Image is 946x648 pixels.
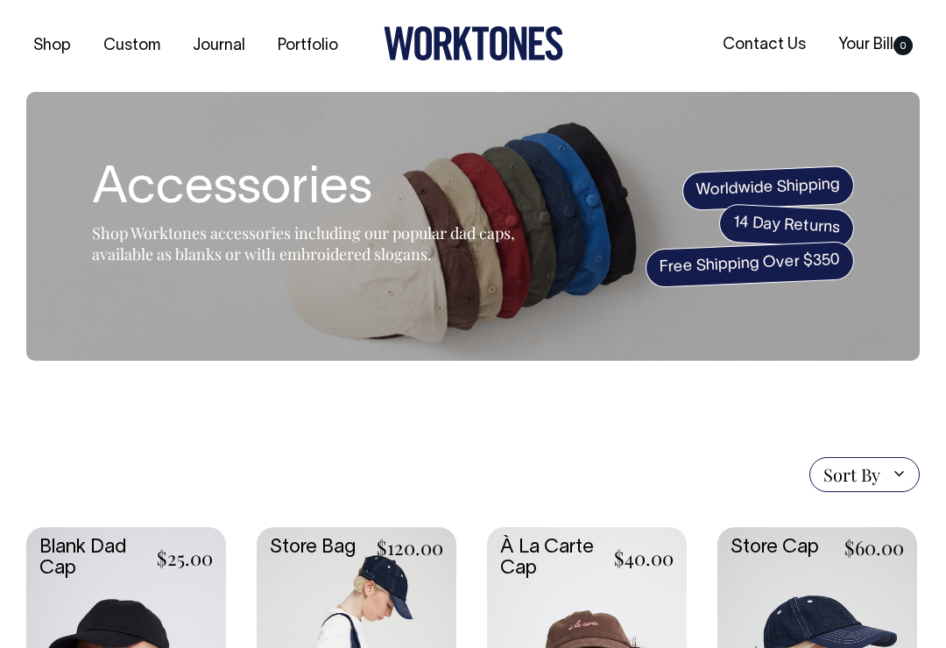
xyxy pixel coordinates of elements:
[716,31,813,60] a: Contact Us
[831,31,920,60] a: Your Bill0
[92,222,515,264] span: Shop Worktones accessories including our popular dad caps, available as blanks or with embroidere...
[92,162,530,218] h1: Accessories
[823,464,880,485] span: Sort By
[26,32,78,60] a: Shop
[96,32,167,60] a: Custom
[645,241,855,288] span: Free Shipping Over $350
[186,32,252,60] a: Journal
[893,36,913,55] span: 0
[718,203,855,249] span: 14 Day Returns
[681,165,855,210] span: Worldwide Shipping
[271,32,345,60] a: Portfolio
